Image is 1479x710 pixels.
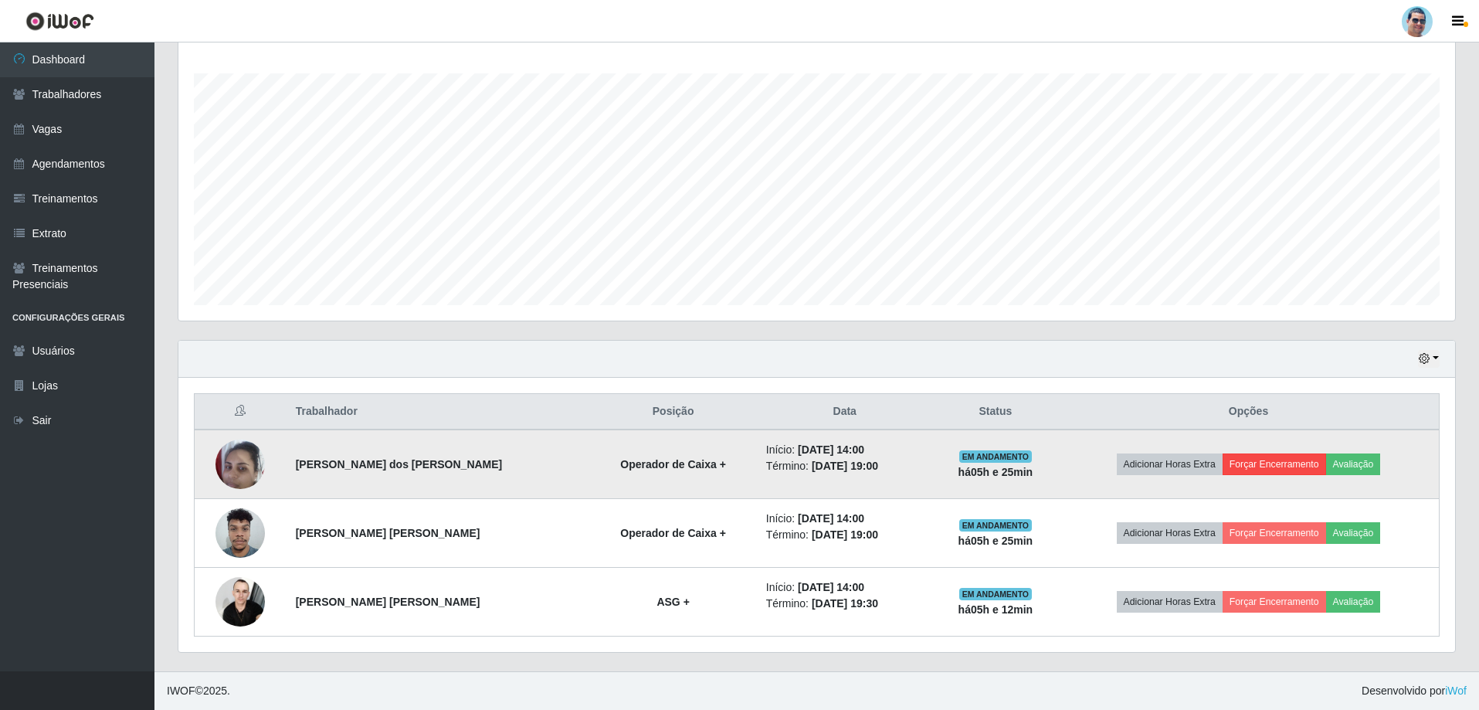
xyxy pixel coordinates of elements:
strong: [PERSON_NAME] dos [PERSON_NAME] [296,458,503,471]
img: 1658953242663.jpeg [215,431,265,497]
a: iWof [1445,685,1467,697]
span: EM ANDAMENTO [959,519,1033,532]
span: Desenvolvido por [1362,683,1467,699]
strong: [PERSON_NAME] [PERSON_NAME] [296,596,480,608]
strong: ASG + [656,596,689,608]
li: Término: [766,527,924,543]
strong: Operador de Caixa + [620,458,726,471]
button: Adicionar Horas Extra [1117,454,1223,475]
strong: há 05 h e 12 min [958,603,1033,616]
button: Avaliação [1326,522,1381,544]
li: Início: [766,442,924,458]
button: Forçar Encerramento [1223,454,1326,475]
th: Opções [1058,394,1439,430]
button: Forçar Encerramento [1223,591,1326,613]
li: Término: [766,458,924,474]
button: Avaliação [1326,591,1381,613]
strong: há 05 h e 25 min [958,535,1033,547]
time: [DATE] 14:00 [798,581,864,593]
li: Início: [766,511,924,527]
time: [DATE] 14:00 [798,443,864,456]
th: Data [757,394,933,430]
strong: há 05 h e 25 min [958,466,1033,478]
button: Avaliação [1326,454,1381,475]
button: Adicionar Horas Extra [1117,522,1223,544]
img: CoreUI Logo [25,12,94,31]
strong: [PERSON_NAME] [PERSON_NAME] [296,527,480,539]
th: Trabalhador [287,394,590,430]
span: IWOF [167,685,195,697]
time: [DATE] 19:00 [812,460,878,472]
span: EM ANDAMENTO [959,450,1033,463]
li: Início: [766,579,924,596]
span: © 2025 . [167,683,230,699]
img: 1747925689059.jpeg [215,569,265,634]
img: 1751861377201.jpeg [215,500,265,566]
button: Forçar Encerramento [1223,522,1326,544]
span: EM ANDAMENTO [959,588,1033,600]
time: [DATE] 19:00 [812,528,878,541]
strong: Operador de Caixa + [620,527,726,539]
th: Posição [589,394,756,430]
time: [DATE] 19:30 [812,597,878,610]
th: Status [933,394,1058,430]
button: Adicionar Horas Extra [1117,591,1223,613]
time: [DATE] 14:00 [798,512,864,525]
li: Término: [766,596,924,612]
